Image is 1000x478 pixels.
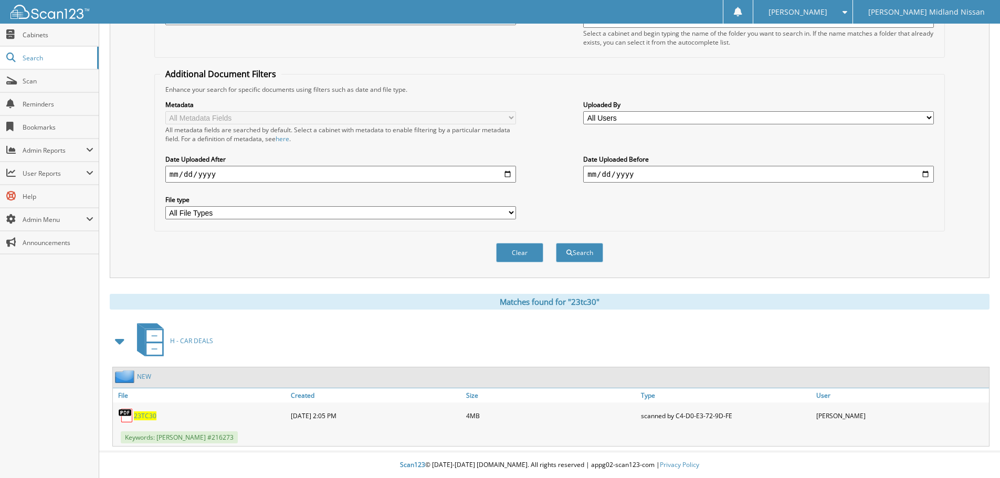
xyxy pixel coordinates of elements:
[948,428,1000,478] iframe: Chat Widget
[160,68,281,80] legend: Additional Document Filters
[137,372,151,381] a: NEW
[660,460,699,469] a: Privacy Policy
[583,166,934,183] input: end
[165,166,516,183] input: start
[583,155,934,164] label: Date Uploaded Before
[115,370,137,383] img: folder2.png
[165,195,516,204] label: File type
[769,9,827,15] span: [PERSON_NAME]
[160,85,939,94] div: Enhance your search for specific documents using filters such as date and file type.
[288,388,464,402] a: Created
[23,169,86,178] span: User Reports
[99,452,1000,478] div: © [DATE]-[DATE] [DOMAIN_NAME]. All rights reserved | appg02-scan123-com |
[276,134,289,143] a: here
[23,54,92,62] span: Search
[121,431,238,443] span: Keywords: [PERSON_NAME] #216273
[134,411,156,420] a: 23TC30
[288,405,464,426] div: [DATE] 2:05 PM
[583,100,934,109] label: Uploaded By
[113,388,288,402] a: File
[170,336,213,345] span: H - CAR DEALS
[118,408,134,423] img: PDF.png
[131,320,213,362] a: H - CAR DEALS
[23,123,93,132] span: Bookmarks
[496,243,543,262] button: Clear
[583,29,934,47] div: Select a cabinet and begin typing the name of the folder you want to search in. If the name match...
[110,294,990,310] div: Matches found for "23tc30"
[814,405,989,426] div: [PERSON_NAME]
[23,215,86,224] span: Admin Menu
[400,460,425,469] span: Scan123
[638,388,814,402] a: Type
[556,243,603,262] button: Search
[23,30,93,39] span: Cabinets
[464,405,639,426] div: 4MB
[638,405,814,426] div: scanned by C4-D0-E3-72-9D-FE
[814,388,989,402] a: User
[23,77,93,86] span: Scan
[23,100,93,109] span: Reminders
[10,5,89,19] img: scan123-logo-white.svg
[165,125,516,143] div: All metadata fields are searched by default. Select a cabinet with metadata to enable filtering b...
[464,388,639,402] a: Size
[868,9,985,15] span: [PERSON_NAME] Midland Nissan
[165,100,516,109] label: Metadata
[23,238,93,247] span: Announcements
[165,155,516,164] label: Date Uploaded After
[23,192,93,201] span: Help
[23,146,86,155] span: Admin Reports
